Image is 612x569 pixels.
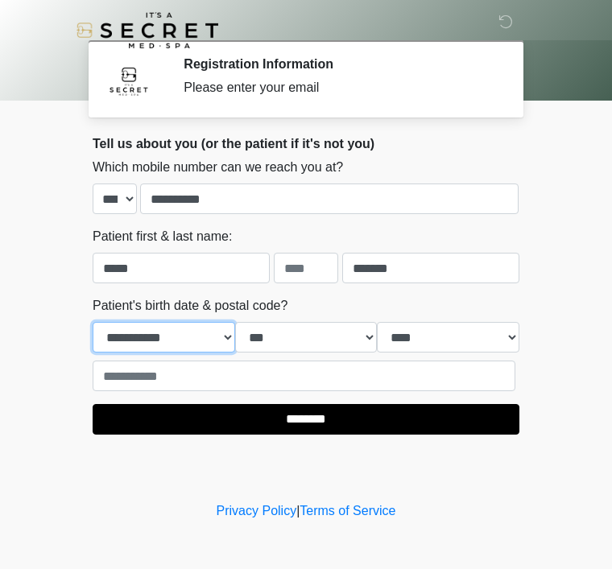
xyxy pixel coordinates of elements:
[296,504,300,517] a: |
[93,136,519,151] h2: Tell us about you (or the patient if it's not you)
[93,227,232,246] label: Patient first & last name:
[105,56,153,105] img: Agent Avatar
[93,296,287,315] label: Patient's birth date & postal code?
[184,56,495,72] h2: Registration Information
[184,78,495,97] div: Please enter your email
[76,12,218,48] img: It's A Secret Med Spa Logo
[217,504,297,517] a: Privacy Policy
[93,158,343,177] label: Which mobile number can we reach you at?
[300,504,395,517] a: Terms of Service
